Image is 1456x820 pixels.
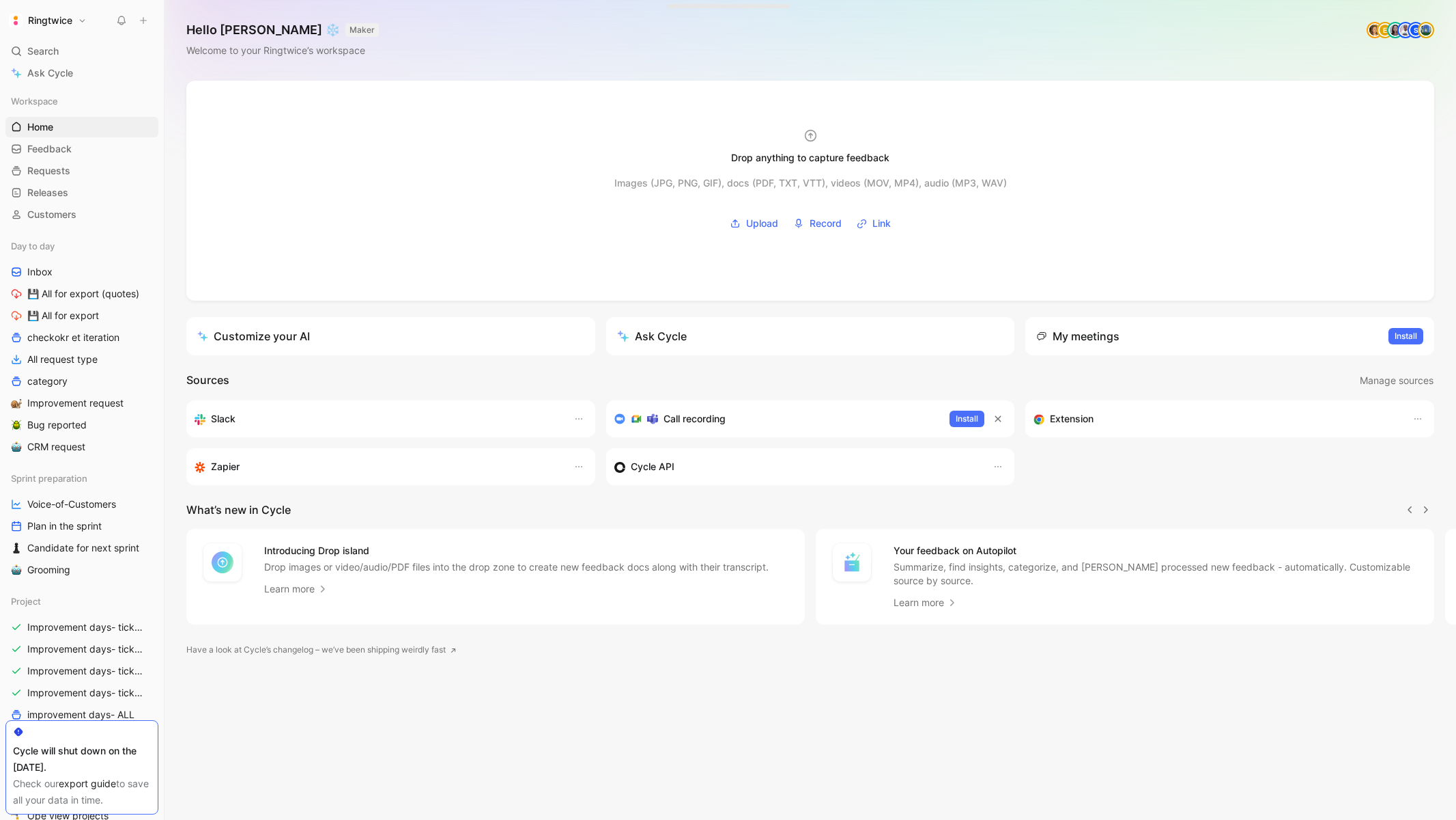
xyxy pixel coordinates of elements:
h4: Introducing Drop island [264,543,769,559]
div: Ask Cycle [617,328,687,344]
h3: Slack [211,411,235,427]
a: Improvement days- tickets ready-legacy [5,683,158,703]
h3: Call recording [663,411,726,427]
span: Sprint preparation [11,471,87,485]
div: Sprint preparationVoice-of-CustomersPlan in the sprint♟️Candidate for next sprint🤖Grooming [5,468,158,580]
a: improvement days- ALL [5,705,158,725]
span: Voice-of-Customers [27,497,116,511]
div: Cycle will shut down on the [DATE]. [13,743,151,776]
img: avatar [1399,23,1412,37]
button: 🐌 [8,395,25,411]
a: Requests [5,161,158,181]
span: Improvement days- tickets ready- React [27,642,144,656]
span: Candidate for next sprint [27,541,139,555]
p: Summarize, find insights, categorize, and [PERSON_NAME] processed new feedback - automatically. C... [894,560,1418,588]
button: 🤖 [8,439,25,455]
span: Requests [27,164,70,178]
a: 🐌Improvement request [5,393,158,413]
div: Capture feedback from anywhere on the web [1033,411,1399,427]
a: Learn more [264,581,328,597]
div: Day to day [5,236,158,256]
span: Improvement days- tickets ready- backend [27,664,145,678]
div: Day to dayInbox💾 All for export (quotes)💾 All for exportcheckokr et iterationAll request typecate... [5,236,158,457]
a: 🪲Bug reported [5,415,158,435]
span: Plan in the sprint [27,519,102,533]
a: Learn more [894,594,958,611]
button: Record [788,213,846,234]
a: 🤖Grooming [5,560,158,580]
p: Drop images or video/audio/PDF files into the drop zone to create new feedback docs along with th... [264,560,769,574]
div: Customize your AI [197,328,310,344]
div: Welcome to your Ringtwice’s workspace [186,42,379,59]
a: Improvement days- tickets tackled ALL [5,617,158,638]
img: 🐌 [11,398,22,409]
a: Ask Cycle [5,63,158,83]
span: CRM request [27,440,85,454]
span: Install [956,412,978,426]
div: Workspace [5,91,158,111]
a: Feedback [5,139,158,159]
span: Project [11,594,41,608]
span: Ask Cycle [27,65,73,81]
button: 🤖 [8,562,25,578]
a: category [5,371,158,392]
a: Improvement days- tickets ready- backend [5,661,158,681]
a: Home [5,117,158,137]
button: Upload [725,213,783,234]
img: Ringtwice [9,14,23,27]
a: Voice-of-Customers [5,494,158,515]
span: All request type [27,353,98,366]
span: Search [27,43,59,59]
span: category [27,374,68,388]
span: Improvement days- tickets tackled ALL [27,620,144,634]
a: 💾 All for export (quotes) [5,284,158,304]
button: Install [950,411,984,427]
a: 🤖CRM request [5,437,158,457]
span: Inbox [27,265,53,279]
div: S [1409,23,1423,37]
button: Link [852,213,896,234]
button: Manage sources [1359,372,1434,389]
img: 🪲 [11,420,22,430]
span: Feedback [27,142,72,156]
img: avatar [1388,23,1402,37]
button: 🪲 [8,417,25,433]
span: Home [27,120,53,134]
span: 💾 All for export (quotes) [27,287,139,301]
img: avatar [1368,23,1382,37]
a: Customers [5,204,158,225]
button: Install [1388,328,1423,344]
img: avatar [1419,23,1433,37]
a: export guide [59,778,116,789]
div: Project [5,591,158,612]
a: Improvement days- tickets ready- React [5,639,158,659]
h1: Ringtwice [28,14,72,27]
button: MAKER [345,23,379,37]
span: Bug reported [27,418,87,432]
span: Record [810,215,842,232]
span: Install [1395,329,1417,343]
h3: Zapier [211,459,240,475]
span: Releases [27,186,68,200]
img: 🤖 [11,441,22,452]
h2: Sources [186,372,229,389]
span: Grooming [27,563,70,577]
a: Plan in the sprint [5,516,158,536]
div: Record & transcribe meetings from Zoom, Meet & Teams. [614,411,939,427]
span: Customers [27,208,76,221]
button: RingtwiceRingtwice [5,11,90,30]
h3: Extension [1050,411,1094,427]
div: Images (JPG, PNG, GIF), docs (PDF, TXT, VTT), videos (MOV, MP4), audio (MP3, WAV) [614,175,1007,191]
div: Sprint preparation [5,468,158,489]
h1: Hello [PERSON_NAME] ❄️ [186,22,379,38]
a: Inbox [5,262,158,282]
div: E [1378,23,1392,37]
img: ♟️ [11,543,22,553]
h2: What’s new in Cycle [186,502,291,518]
div: Search [5,41,158,61]
div: Sync customers & send feedback from custom sources. Get inspired by our favorite use case [614,459,980,475]
span: 💾 All for export [27,309,99,323]
div: Sync your customers, send feedback and get updates in Slack [195,411,560,427]
span: checkokr et iteration [27,331,119,344]
a: All request type [5,349,158,370]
